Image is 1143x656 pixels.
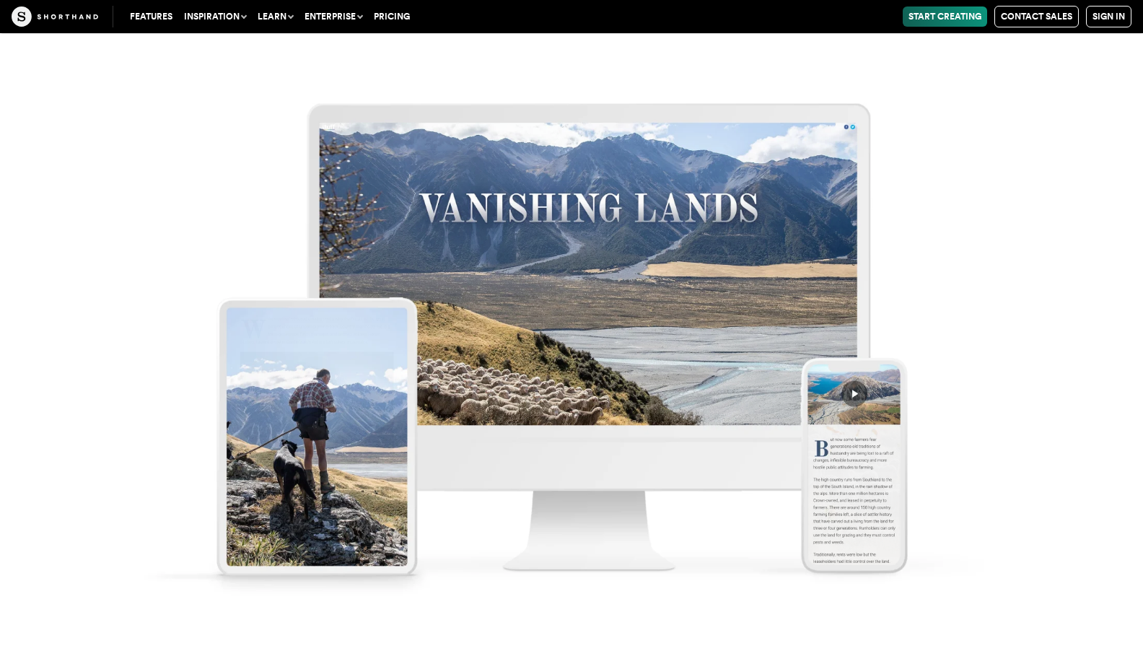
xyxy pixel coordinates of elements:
[12,6,98,27] img: The Craft
[1086,6,1131,27] a: Sign in
[178,6,252,27] button: Inspiration
[903,6,987,27] a: Start Creating
[299,6,368,27] button: Enterprise
[994,6,1079,27] a: Contact Sales
[252,6,299,27] button: Learn
[368,6,416,27] a: Pricing
[124,6,178,27] a: Features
